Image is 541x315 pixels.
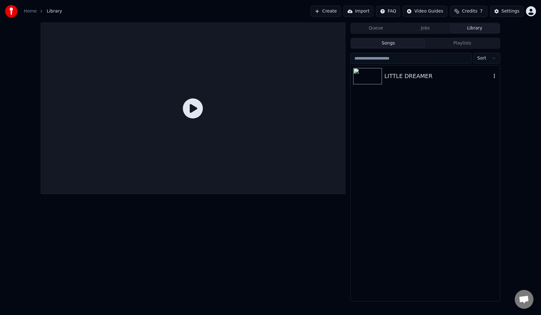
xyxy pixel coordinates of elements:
[24,8,62,14] nav: breadcrumb
[462,8,477,14] span: Credits
[425,39,499,48] button: Playlists
[343,6,374,17] button: Import
[401,24,450,33] button: Jobs
[477,55,486,61] span: Sort
[311,6,341,17] button: Create
[490,6,523,17] button: Settings
[403,6,447,17] button: Video Guides
[5,5,18,18] img: youka
[515,290,533,309] div: Open chat
[450,24,499,33] button: Library
[376,6,400,17] button: FAQ
[47,8,62,14] span: Library
[502,8,519,14] div: Settings
[351,24,401,33] button: Queue
[351,39,425,48] button: Songs
[450,6,487,17] button: Credits7
[480,8,483,14] span: 7
[24,8,37,14] a: Home
[384,72,491,81] div: LITTLE DREAMER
